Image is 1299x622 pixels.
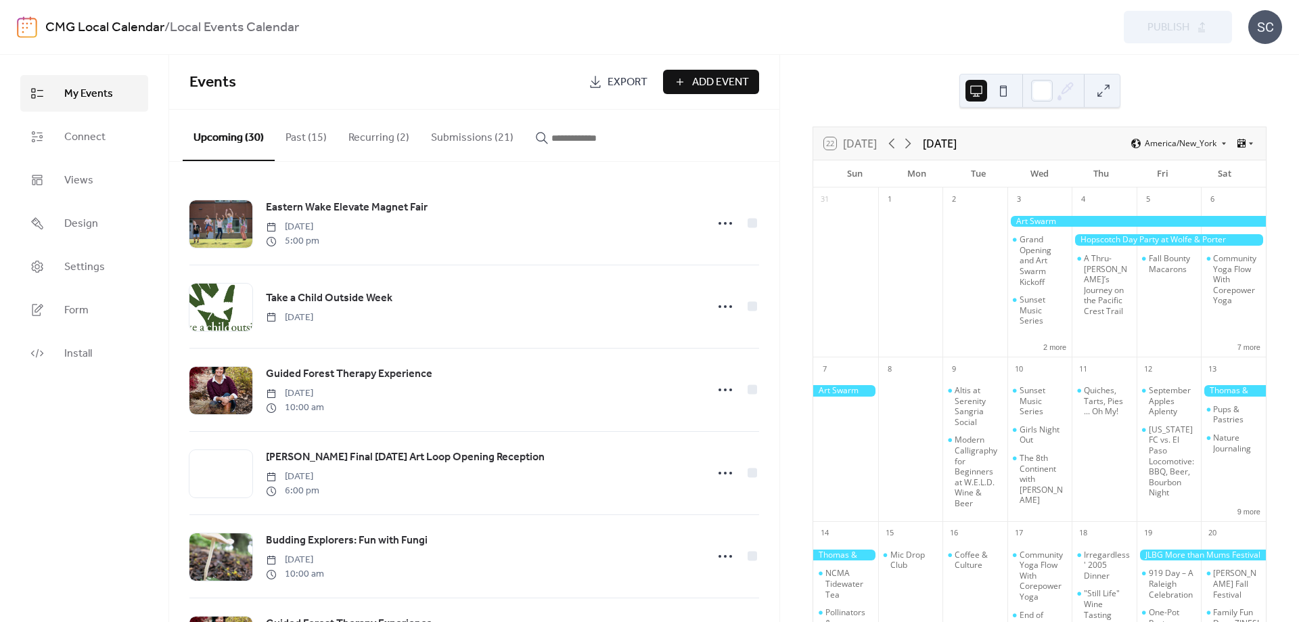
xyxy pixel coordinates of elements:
div: 19 [1141,526,1156,541]
span: Install [64,346,92,362]
a: Budding Explorers: Fun with Fungi [266,532,428,550]
div: Hopscotch Day Party at Wolfe & Porter [1072,234,1266,246]
div: [PERSON_NAME] Fall Festival [1213,568,1260,600]
span: Events [189,68,236,97]
span: 10:00 am [266,401,324,415]
button: Submissions (21) [420,110,524,160]
div: Community Yoga Flow With Corepower Yoga [1213,253,1260,306]
div: Modern Calligraphy for Beginners at W.E.L.D. Wine & Beer [955,435,1002,508]
div: Nature Journaling [1213,432,1260,453]
div: Altis at Serenity Sangria Social [955,385,1002,427]
div: Coffee & Culture [955,550,1002,571]
div: 11 [1076,361,1091,376]
div: 31 [817,192,832,207]
div: 16 [947,526,961,541]
a: CMG Local Calendar [45,15,164,41]
div: September Apples Aplenty [1137,385,1202,417]
div: NCMA Tidewater Tea [825,568,873,600]
div: Sunset Music Series [1020,294,1067,326]
div: Art Swarm [813,385,878,397]
a: Install [20,335,148,372]
div: Thu [1070,160,1132,187]
div: Modern Calligraphy for Beginners at W.E.L.D. Wine & Beer [942,435,1007,508]
div: Coffee & Culture [942,550,1007,571]
span: Take a Child Outside Week [266,290,392,307]
span: [DATE] [266,386,324,401]
div: 5 [1141,192,1156,207]
div: Sun [824,160,886,187]
span: Views [64,173,93,189]
div: 3 [1011,192,1026,207]
div: Mon [886,160,947,187]
div: Fall Bounty Macarons [1137,253,1202,274]
span: Connect [64,129,106,146]
a: Add Event [663,70,759,94]
span: [DATE] [266,553,324,567]
img: logo [17,16,37,38]
div: 7 [817,361,832,376]
a: Eastern Wake Elevate Magnet Fair [266,199,428,217]
div: Art Swarm [1007,216,1266,227]
div: The 8th Continent with Dr. Meg Lowman [1007,453,1072,506]
div: Wed [1009,160,1070,187]
div: The 8th Continent with [PERSON_NAME] [1020,453,1067,506]
div: Community Yoga Flow With Corepower Yoga [1007,550,1072,602]
div: Thomas & Friends in the Garden at New Hope Valley Railway [1201,385,1266,397]
div: "Still Life" Wine Tasting [1084,588,1131,620]
div: Girls Night Out [1020,424,1067,445]
span: Eastern Wake Elevate Magnet Fair [266,200,428,216]
a: Views [20,162,148,198]
div: 1 [882,192,897,207]
span: Settings [64,259,105,275]
div: Irregardless' 2005 Dinner [1084,550,1131,581]
span: [DATE] [266,220,319,234]
div: 15 [882,526,897,541]
div: North Carolina FC vs. El Paso Locomotive: BBQ, Beer, Bourbon Night [1137,424,1202,498]
div: Altis at Serenity Sangria Social [942,385,1007,427]
div: Pups & Pastries [1213,404,1260,425]
button: 7 more [1232,340,1266,352]
button: Past (15) [275,110,338,160]
span: [DATE] [266,470,319,484]
div: 4 [1076,192,1091,207]
div: 13 [1205,361,1220,376]
a: Settings [20,248,148,285]
div: 17 [1011,526,1026,541]
a: [PERSON_NAME] Final [DATE] Art Loop Opening Reception [266,449,545,466]
div: Tue [947,160,1009,187]
a: Connect [20,118,148,155]
a: My Events [20,75,148,112]
div: Sunset Music Series [1020,385,1067,417]
div: Community Yoga Flow With Corepower Yoga [1020,550,1067,602]
span: 5:00 pm [266,234,319,248]
b: / [164,15,170,41]
div: [DATE] [923,135,957,152]
div: Cary Farmers Fall Festival [1201,568,1266,600]
div: Quiches, Tarts, Pies ... Oh My! [1072,385,1137,417]
div: Sat [1193,160,1255,187]
div: 8 [882,361,897,376]
div: 10 [1011,361,1026,376]
div: 9 [947,361,961,376]
div: A Thru-Hiker’s Journey on the Pacific Crest Trail [1072,253,1137,317]
div: September Apples Aplenty [1149,385,1196,417]
div: Community Yoga Flow With Corepower Yoga [1201,253,1266,306]
div: Grand Opening and Art Swarm Kickoff [1007,234,1072,287]
div: JLBG More than Mums Festival [1137,550,1266,561]
a: Form [20,292,148,328]
button: Recurring (2) [338,110,420,160]
div: 18 [1076,526,1091,541]
div: A Thru-[PERSON_NAME]’s Journey on the Pacific Crest Trail [1084,253,1131,317]
div: 919 Day – A Raleigh Celebration [1149,568,1196,600]
div: Mic Drop Club [878,550,943,571]
div: Mic Drop Club [890,550,938,571]
div: Girls Night Out [1007,424,1072,445]
button: Upcoming (30) [183,110,275,161]
div: Thomas & Friends in the Garden at New Hope Valley Railway [813,550,878,561]
span: 10:00 am [266,567,324,581]
span: Guided Forest Therapy Experience [266,366,432,382]
div: 2 [947,192,961,207]
span: 6:00 pm [266,484,319,498]
div: Fall Bounty Macarons [1149,253,1196,274]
